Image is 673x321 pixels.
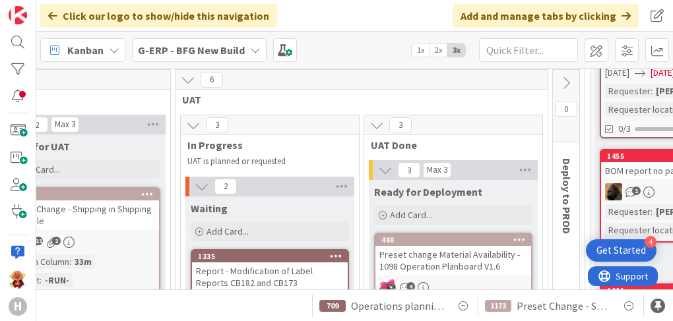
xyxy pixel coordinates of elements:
[605,204,651,219] div: Requester
[9,6,27,24] img: Visit kanbanzone.com
[555,101,577,117] span: 0
[586,239,657,262] div: Open Get Started checklist, remaining modules: 4
[3,200,159,229] div: Preset Change - Shipping in Shipping Schedule
[645,236,657,248] div: 4
[375,234,531,275] div: 460Preset change Material Availability - 1098 Operation Planboard V1.6
[560,158,573,234] span: Deploy to PROD
[3,189,159,200] div: 1173
[7,254,69,269] div: Time in Column
[605,66,629,80] span: [DATE]
[191,202,228,215] span: Waiting
[42,273,73,287] div: -RUN-
[67,42,104,58] span: Kanban
[206,117,228,133] span: 3
[381,235,531,245] div: 460
[453,4,639,28] div: Add and manage tabs by clicking
[40,4,277,28] div: Click our logo to show/hide this navigation
[375,234,531,246] div: 460
[319,300,346,312] div: 709
[9,190,159,199] div: 1173
[69,254,71,269] span: :
[26,117,48,132] span: 2
[198,252,348,261] div: 1335
[375,279,531,296] div: JK
[517,298,610,314] span: Preset Change - Shipping in Shipping Schedule
[479,38,578,62] input: Quick Filter...
[618,122,631,136] span: 0/3
[389,117,412,133] span: 3
[52,237,61,245] span: 2
[9,297,27,316] div: H
[138,44,245,57] b: G-ERP - BFG New Build
[605,84,651,98] div: Requester
[596,244,646,257] div: Get Started
[430,44,447,57] span: 2x
[55,121,75,128] div: Max 3
[351,298,445,314] span: Operations planning board Changing operations to external via Multiselect CD_011_HUISCH_Internal ...
[379,279,397,296] img: JK
[18,163,60,175] span: Add Card...
[214,179,237,194] span: 2
[192,250,348,262] div: 1335
[9,270,27,289] img: LC
[187,156,343,167] p: UAT is planned or requested
[40,273,42,287] span: :
[651,84,653,98] span: :
[412,44,430,57] span: 1x
[632,187,641,195] span: 1
[485,300,511,312] div: 1173
[375,246,531,275] div: Preset change Material Availability - 1098 Operation Planboard V1.6
[28,2,60,18] span: Support
[201,72,223,88] span: 6
[447,44,465,57] span: 3x
[192,262,348,291] div: Report - Modification of Label Reports CB182 and CB173
[374,185,482,198] span: Ready for Deployment
[427,167,447,173] div: Max 3
[3,189,159,229] div: 1173Preset Change - Shipping in Shipping Schedule
[406,282,415,291] span: 4
[207,225,249,237] span: Add Card...
[390,209,432,221] span: Add Card...
[187,138,342,152] span: In Progress
[34,237,43,245] span: 11
[71,254,95,269] div: 33m
[371,138,526,152] span: UAT Done
[192,250,348,291] div: 1335Report - Modification of Label Reports CB182 and CB173
[651,204,653,219] span: :
[182,93,531,106] span: UAT
[605,183,622,200] img: ND
[398,162,420,178] span: 3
